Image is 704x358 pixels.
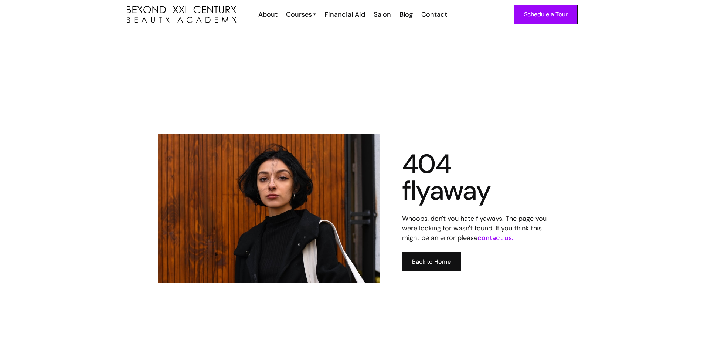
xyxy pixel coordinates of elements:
[399,10,413,19] div: Blog
[127,6,237,23] a: home
[324,10,365,19] div: Financial Aid
[369,10,395,19] a: Salon
[402,214,547,243] div: Whoops, don't you hate flyaways. The page you were looking for wasn't found. If you think this mi...
[416,10,451,19] a: Contact
[514,5,578,24] a: Schedule a Tour
[158,134,402,282] img: hair flyaway model
[374,10,391,19] div: Salon
[254,10,281,19] a: About
[286,10,316,19] a: Courses
[395,10,416,19] a: Blog
[421,10,447,19] div: Contact
[286,10,312,19] div: Courses
[258,10,278,19] div: About
[477,233,513,242] a: contact us.
[524,10,568,19] div: Schedule a Tour
[402,252,461,271] a: Back to Home
[402,151,490,204] h2: 404 flyaway
[127,6,237,23] img: beyond 21st century beauty academy logo
[320,10,369,19] a: Financial Aid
